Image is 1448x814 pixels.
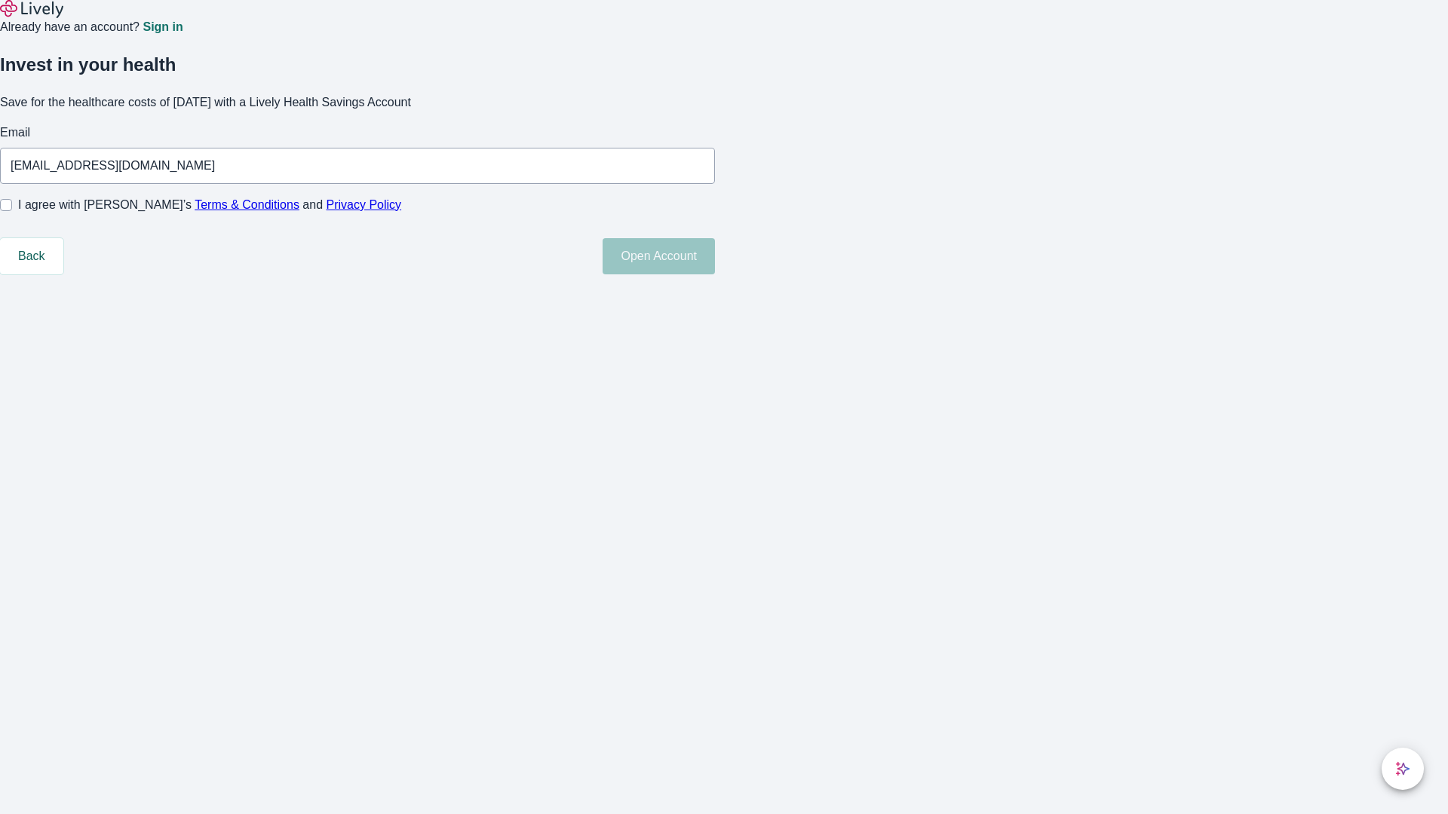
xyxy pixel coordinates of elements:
a: Terms & Conditions [195,198,299,211]
span: I agree with [PERSON_NAME]’s and [18,196,401,214]
a: Privacy Policy [327,198,402,211]
a: Sign in [143,21,183,33]
button: chat [1382,748,1424,790]
svg: Lively AI Assistant [1395,761,1410,776]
